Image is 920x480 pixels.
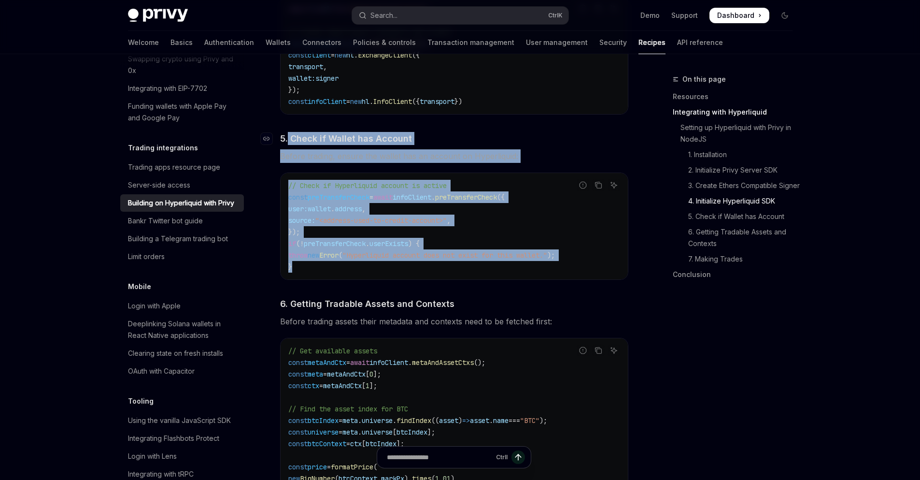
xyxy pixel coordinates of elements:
[120,80,244,97] a: Integrating with EIP-7702
[128,215,203,227] div: Bankr Twitter bot guide
[288,416,308,425] span: const
[599,31,627,54] a: Security
[682,73,726,85] span: On this page
[350,358,369,367] span: await
[288,428,308,436] span: const
[280,149,628,163] span: Before trading, ensure the wallet has an account on Hyperliquid:
[673,224,800,251] a: 6. Getting Tradable Assets and Contexts
[640,11,660,20] a: Demo
[308,251,319,260] span: new
[288,358,308,367] span: const
[288,86,300,94] span: });
[308,97,346,106] span: infoClient
[296,239,300,248] span: (
[412,51,420,59] span: ({
[435,193,497,202] span: preTransferCheck
[120,363,244,380] a: OAuth with Capacitor
[288,74,315,83] span: wallet:
[362,416,393,425] span: universe
[362,204,366,213] span: ,
[671,11,698,20] a: Support
[128,281,151,292] h5: Mobile
[128,365,195,377] div: OAuth with Capacitor
[128,348,223,359] div: Clearing state on fresh installs
[370,10,397,21] div: Search...
[120,448,244,465] a: Login with Lens
[717,11,754,20] span: Dashboard
[288,204,308,213] span: user:
[354,51,358,59] span: .
[396,439,404,448] span: ];
[366,439,396,448] span: btcIndex
[288,347,377,355] span: // Get available assets
[323,62,327,71] span: ,
[120,230,244,247] a: Building a Telegram trading bot
[288,181,447,190] span: // Check if Hyperliquid account is active
[288,193,308,202] span: const
[548,12,563,19] span: Ctrl K
[308,428,339,436] span: universe
[327,370,366,378] span: metaAndCtx
[315,216,447,225] span: "<address-used-to-credit-account>"
[608,344,620,357] button: Ask AI
[128,101,238,124] div: Funding wallets with Apple Pay and Google Pay
[412,358,474,367] span: metaAndAssetCtxs
[350,97,362,106] span: new
[577,344,589,357] button: Report incorrect code
[288,405,408,413] span: // Find the asset index for BTC
[342,428,358,436] span: meta
[128,233,228,245] div: Building a Telegram trading bot
[128,9,188,22] img: dark logo
[393,193,431,202] span: infoClient
[335,204,362,213] span: address
[462,416,470,425] span: =>
[673,209,800,224] a: 5. Check if Wallet has Account
[128,395,154,407] h5: Tooling
[280,132,412,145] span: 5. Check if Wallet has Account
[439,416,458,425] span: asset
[526,31,588,54] a: User management
[308,51,331,59] span: client
[304,239,366,248] span: preTransferCheck
[369,193,373,202] span: =
[128,179,190,191] div: Server-side access
[362,439,366,448] span: [
[128,142,198,154] h5: Trading integrations
[128,197,234,209] div: Building on Hyperliquid with Privy
[673,162,800,178] a: 2. Initialize Privy Server SDK
[128,318,238,341] div: Deeplinking Solana wallets in React Native applications
[673,251,800,267] a: 7. Making Trades
[447,216,451,225] span: ,
[120,430,244,447] a: Integrating Flashbots Protect
[396,416,431,425] span: findIndex
[346,439,350,448] span: =
[128,415,231,426] div: Using the vanilla JavaScript SDK
[592,344,605,357] button: Copy the contents from the code block
[387,447,492,468] input: Ask a question...
[493,416,509,425] span: name
[454,97,462,106] span: })
[353,31,416,54] a: Policies & controls
[331,204,335,213] span: .
[369,239,408,248] span: userExists
[323,370,327,378] span: =
[128,433,219,444] div: Integrating Flashbots Protect
[170,31,193,54] a: Basics
[266,31,291,54] a: Wallets
[346,358,350,367] span: =
[120,176,244,194] a: Server-side access
[608,179,620,191] button: Ask AI
[474,358,485,367] span: ();
[280,315,628,328] span: Before trading assets their metadata and contexts need to be fetched first:
[288,262,292,271] span: }
[373,193,393,202] span: await
[120,194,244,212] a: Building on Hyperliquid with Privy
[539,416,547,425] span: );
[120,412,244,429] a: Using the vanilla JavaScript SDK
[331,51,335,59] span: =
[520,416,539,425] span: "BTC"
[408,239,420,248] span: ) {
[302,31,341,54] a: Connectors
[431,416,439,425] span: ((
[673,104,800,120] a: Integrating with Hyperliquid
